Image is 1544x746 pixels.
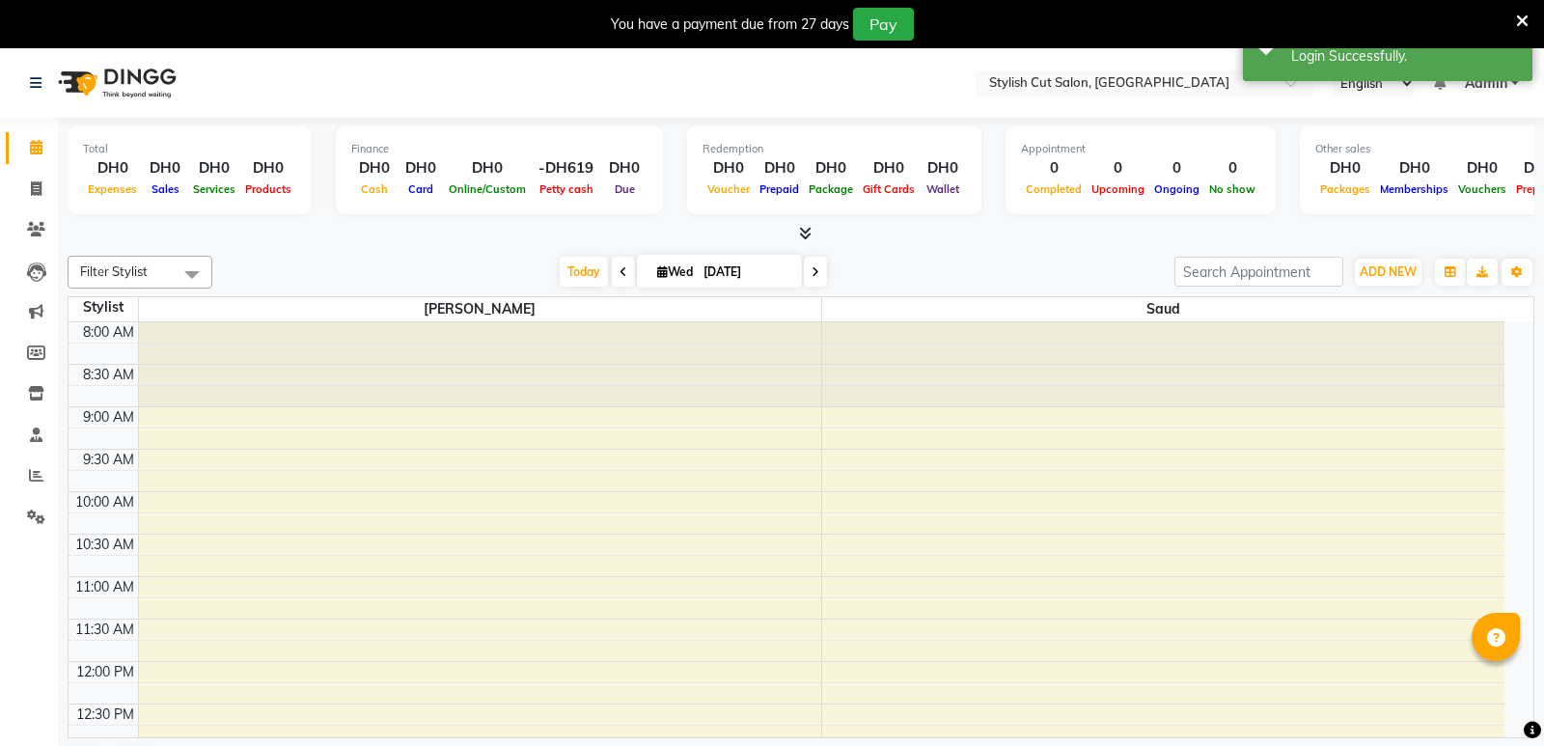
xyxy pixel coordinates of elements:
span: Card [403,182,438,196]
div: 0 [1087,157,1149,180]
span: Memberships [1375,182,1453,196]
span: Services [188,182,240,196]
input: Search Appointment [1174,257,1343,287]
span: ADD NEW [1360,264,1417,279]
span: Vouchers [1453,182,1511,196]
span: No show [1204,182,1260,196]
span: Products [240,182,296,196]
div: DH0 [601,157,648,180]
div: Appointment [1021,141,1260,157]
div: You have a payment due from 27 days [611,14,849,35]
span: Saud [822,297,1505,321]
div: DH0 [188,157,240,180]
div: 11:00 AM [71,577,138,597]
span: Gift Cards [858,182,920,196]
div: DH0 [1375,157,1453,180]
div: 0 [1149,157,1204,180]
div: 9:00 AM [79,407,138,428]
div: DH0 [444,157,531,180]
button: Pay [853,8,914,41]
span: Wed [652,264,698,279]
div: Finance [351,141,648,157]
div: 8:30 AM [79,365,138,385]
span: Petty cash [535,182,598,196]
span: Filter Stylist [80,263,148,279]
div: 12:00 PM [72,662,138,682]
span: Cash [356,182,393,196]
input: 2025-09-03 [698,258,794,287]
span: Ongoing [1149,182,1204,196]
div: -DH619 [531,157,601,180]
div: 8:00 AM [79,322,138,343]
span: Completed [1021,182,1087,196]
div: DH0 [755,157,804,180]
div: Total [83,141,296,157]
div: DH0 [398,157,444,180]
span: Voucher [703,182,755,196]
div: 12:30 PM [72,705,138,725]
span: Due [610,182,640,196]
div: 0 [1204,157,1260,180]
span: Today [560,257,608,287]
div: 0 [1021,157,1087,180]
div: DH0 [240,157,296,180]
div: 9:30 AM [79,450,138,470]
span: Upcoming [1087,182,1149,196]
div: DH0 [1453,157,1511,180]
div: Redemption [703,141,966,157]
span: [PERSON_NAME] [139,297,821,321]
div: DH0 [142,157,188,180]
span: Packages [1315,182,1375,196]
div: DH0 [804,157,858,180]
span: Sales [147,182,184,196]
img: logo [49,56,181,110]
div: DH0 [1315,157,1375,180]
div: Login Successfully. [1291,46,1518,67]
span: Package [804,182,858,196]
div: 11:30 AM [71,620,138,640]
div: Stylist [69,297,138,318]
div: 10:30 AM [71,535,138,555]
span: Online/Custom [444,182,531,196]
div: DH0 [83,157,142,180]
div: DH0 [703,157,755,180]
span: Expenses [83,182,142,196]
span: Prepaid [755,182,804,196]
div: DH0 [351,157,398,180]
div: DH0 [920,157,966,180]
div: DH0 [858,157,920,180]
button: ADD NEW [1355,259,1421,286]
span: Admin [1465,73,1507,94]
span: Wallet [922,182,964,196]
div: 10:00 AM [71,492,138,512]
